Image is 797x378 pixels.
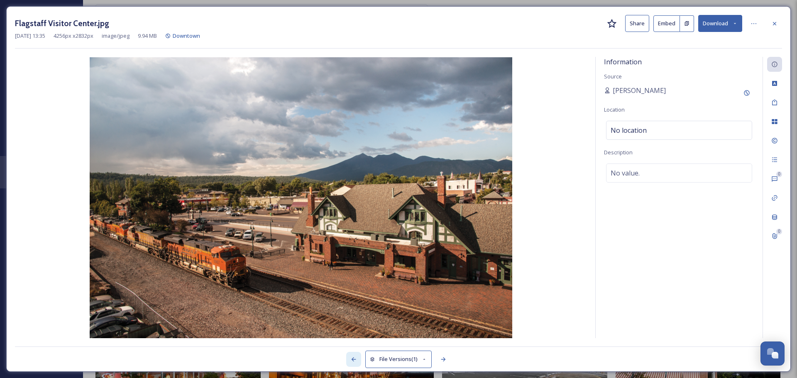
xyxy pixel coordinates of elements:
[138,32,157,40] span: 9.94 MB
[15,57,587,338] img: Flagstaff%20Visitor%20Center.jpg
[173,32,200,39] span: Downtown
[776,171,782,177] div: 0
[604,149,633,156] span: Description
[611,168,640,178] span: No value.
[604,106,625,113] span: Location
[611,125,647,135] span: No location
[776,229,782,234] div: 0
[604,57,642,66] span: Information
[625,15,649,32] button: Share
[613,85,666,95] span: [PERSON_NAME]
[54,32,93,40] span: 4256 px x 2832 px
[102,32,130,40] span: image/jpeg
[15,17,109,29] h3: Flagstaff Visitor Center.jpg
[760,341,785,366] button: Open Chat
[698,15,742,32] button: Download
[365,351,432,368] button: File Versions(1)
[653,15,680,32] button: Embed
[604,73,622,80] span: Source
[15,32,45,40] span: [DATE] 13:35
